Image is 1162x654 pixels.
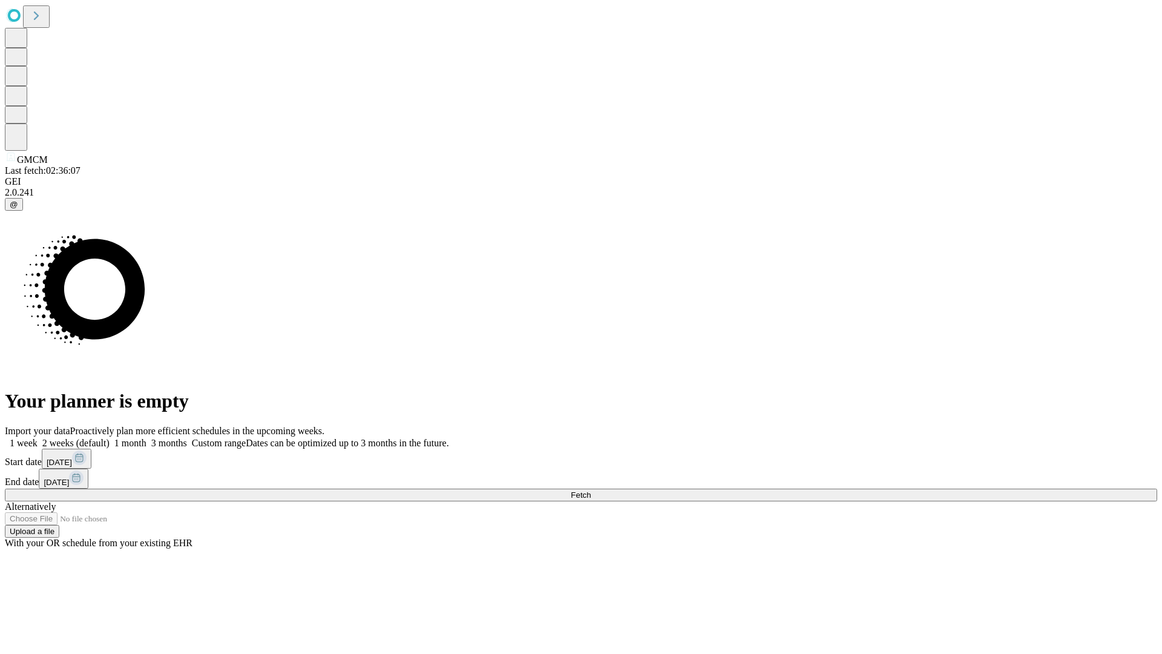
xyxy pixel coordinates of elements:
[5,390,1157,412] h1: Your planner is empty
[5,165,80,176] span: Last fetch: 02:36:07
[44,478,69,487] span: [DATE]
[17,154,48,165] span: GMCM
[5,426,70,436] span: Import your data
[42,438,110,448] span: 2 weeks (default)
[5,525,59,538] button: Upload a file
[5,187,1157,198] div: 2.0.241
[151,438,187,448] span: 3 months
[5,198,23,211] button: @
[571,490,591,500] span: Fetch
[5,501,56,512] span: Alternatively
[5,449,1157,469] div: Start date
[39,469,88,489] button: [DATE]
[42,449,91,469] button: [DATE]
[5,176,1157,187] div: GEI
[246,438,448,448] span: Dates can be optimized up to 3 months in the future.
[192,438,246,448] span: Custom range
[114,438,146,448] span: 1 month
[47,458,72,467] span: [DATE]
[5,469,1157,489] div: End date
[10,438,38,448] span: 1 week
[5,489,1157,501] button: Fetch
[10,200,18,209] span: @
[70,426,324,436] span: Proactively plan more efficient schedules in the upcoming weeks.
[5,538,192,548] span: With your OR schedule from your existing EHR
